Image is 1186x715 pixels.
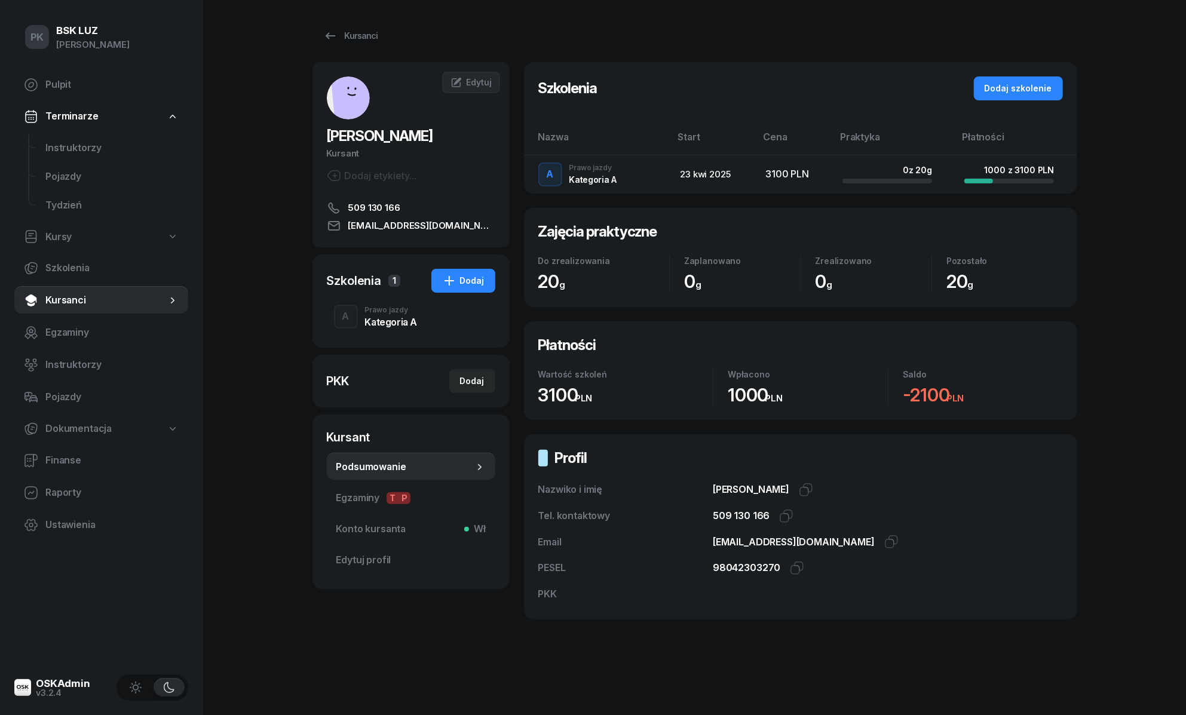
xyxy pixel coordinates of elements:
[327,429,495,446] div: Kursant
[538,483,603,495] span: Nazwiko i imię
[974,76,1063,100] button: Dodaj szkolenie
[14,254,188,283] a: Szkolenia
[713,508,770,524] div: 509 130 166
[45,325,179,340] span: Egzaminy
[14,318,188,347] a: Egzaminy
[56,37,130,53] div: [PERSON_NAME]
[14,679,31,696] img: logo-xs@2x.png
[387,492,399,504] span: T
[670,129,756,155] th: Start
[323,29,378,43] div: Kursanci
[45,293,167,308] span: Kursanci
[45,109,98,124] span: Terminarze
[713,483,789,495] span: [PERSON_NAME]
[45,229,72,245] span: Kursy
[538,384,713,406] div: 3100
[559,279,565,290] small: g
[327,168,417,183] button: Dodaj etykiety...
[538,222,657,241] h2: Zajęcia praktyczne
[713,535,875,550] div: [EMAIL_ADDRESS][DOMAIN_NAME]
[538,535,713,550] div: Email
[45,485,179,501] span: Raporty
[45,421,112,437] span: Dokumentacja
[826,279,832,290] small: g
[36,191,188,220] a: Tydzień
[327,201,495,215] a: 509 130 166
[538,587,713,602] div: PKK
[327,146,495,161] div: Kursant
[903,384,1063,406] div: -2100
[338,306,354,327] div: A
[538,560,713,576] div: PESEL
[45,169,179,185] span: Pojazdy
[336,490,486,506] span: Egzaminy
[816,271,833,292] span: 0
[985,165,1055,175] div: 1000 z 3100 PLN
[14,286,188,315] a: Kursanci
[575,392,593,404] small: PLN
[56,26,130,36] div: BSK LUZ
[14,511,188,539] a: Ustawienia
[538,256,670,266] div: Do zrealizowania
[312,24,389,48] a: Kursanci
[695,279,701,290] small: g
[14,70,188,99] a: Pulpit
[327,219,495,233] a: [EMAIL_ADDRESS][DOMAIN_NAME]
[36,134,188,162] a: Instruktorzy
[728,384,888,406] div: 1000
[816,256,932,266] div: Zrealizowano
[466,77,491,87] span: Edytuj
[431,269,495,293] button: Dodaj
[336,459,474,475] span: Podsumowanie
[327,300,495,333] button: APrawo jazdyKategoria A
[14,351,188,379] a: Instruktorzy
[756,129,833,155] th: Cena
[327,127,433,145] span: [PERSON_NAME]
[538,79,597,98] h2: Szkolenia
[327,484,495,513] a: EgzaminyTP
[14,103,188,130] a: Terminarze
[14,446,188,475] a: Finanse
[36,689,90,697] div: v3.2.4
[45,77,179,93] span: Pulpit
[14,223,188,251] a: Kursy
[728,369,888,379] div: Wpłacono
[555,449,587,468] h2: Profil
[36,162,188,191] a: Pojazdy
[833,129,955,155] th: Praktyka
[30,32,44,42] span: PK
[469,521,486,537] span: Wł
[449,369,495,393] button: Dodaj
[442,72,499,93] a: Edytuj
[327,453,495,481] a: Podsumowanie
[946,256,1063,266] div: Pozostało
[45,198,179,213] span: Tydzień
[336,553,486,568] span: Edytuj profil
[946,271,974,292] span: 20
[946,392,964,404] small: PLN
[14,383,188,412] a: Pojazdy
[45,389,179,405] span: Pojazdy
[45,260,179,276] span: Szkolenia
[327,546,495,575] a: Edytuj profil
[399,492,410,504] span: P
[538,508,713,524] div: Tel. kontaktowy
[903,165,932,175] div: 0 z 20g
[45,357,179,373] span: Instruktorzy
[684,271,701,292] span: 0
[903,369,1063,379] div: Saldo
[538,271,566,292] span: 20
[45,453,179,468] span: Finanse
[327,373,350,389] div: PKK
[327,272,382,289] div: Szkolenia
[388,275,400,287] span: 1
[45,140,179,156] span: Instruktorzy
[524,129,671,155] th: Nazwa
[765,392,783,404] small: PLN
[538,369,713,379] div: Wartość szkoleń
[365,317,418,327] div: Kategoria A
[765,167,823,182] div: 3100 PLN
[14,415,188,443] a: Dokumentacja
[336,521,486,537] span: Konto kursanta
